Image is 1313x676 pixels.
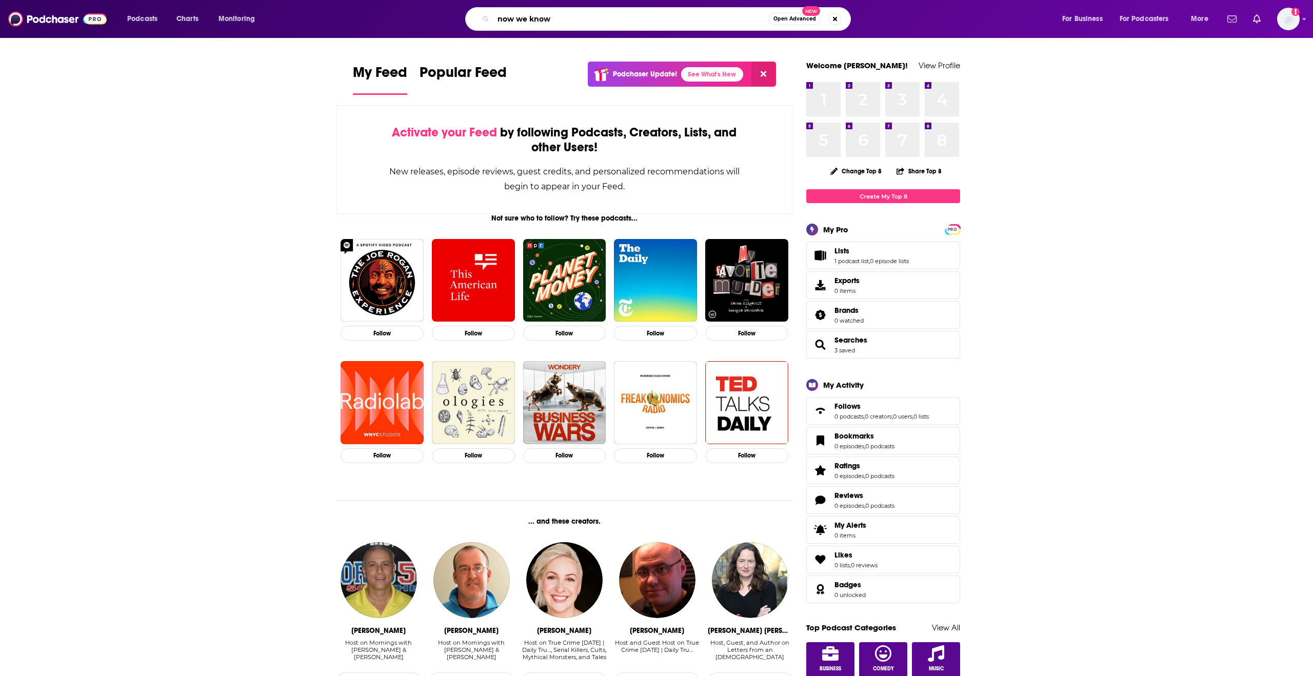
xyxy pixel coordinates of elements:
a: The Daily [614,239,697,322]
a: 0 reviews [851,562,878,569]
button: Follow [341,448,424,463]
a: PRO [946,225,959,233]
div: Host and Guest Host on True Crime Today | Daily Tru… [615,639,700,661]
span: Brands [806,301,960,329]
a: Reviews [834,491,894,500]
a: Bookmarks [810,433,830,448]
span: Business [820,666,841,672]
span: My Alerts [834,521,866,530]
span: , [864,472,865,480]
a: Eli Savoie [433,542,509,618]
a: Popular Feed [420,64,507,95]
a: Likes [810,552,830,567]
span: Likes [834,550,852,560]
button: Change Top 8 [824,165,888,177]
span: My Feed [353,64,407,87]
span: Badges [834,580,861,589]
a: Follows [810,404,830,418]
button: Follow [523,448,606,463]
a: This American Life [432,239,515,322]
span: Exports [834,276,860,285]
a: Show notifications dropdown [1223,10,1241,28]
div: Host on True Crime Today | Daily Tru…, Serial Killers, Cults, Mythical Monsters, and Tales [522,639,607,661]
div: Host on Mornings with [PERSON_NAME] & [PERSON_NAME] [429,639,514,661]
div: Eli Savoie [444,626,499,635]
span: Open Advanced [773,16,816,22]
button: Follow [614,326,697,341]
a: View All [932,623,960,632]
a: 0 users [893,413,912,420]
button: Follow [705,326,788,341]
img: My Favorite Murder with Karen Kilgariff and Georgia Hardstark [705,239,788,322]
div: Host, Guest, and Author on Letters from an American [708,639,792,661]
span: Exports [810,278,830,292]
div: Host on Mornings with Greg & Eli [336,639,421,661]
span: Badges [806,575,960,603]
span: New [802,6,821,16]
span: Logged in as danikarchmer [1277,8,1300,30]
a: See What's New [681,67,743,82]
button: Share Top 8 [896,161,942,181]
p: Podchaser Update! [613,70,677,78]
a: Tony Brueski [619,542,695,618]
img: Radiolab [341,361,424,444]
a: Create My Top 8 [806,189,960,203]
div: Not sure who to follow? Try these podcasts... [336,214,792,223]
a: Welcome [PERSON_NAME]! [806,61,908,70]
a: 0 episodes [834,472,864,480]
a: Greg Gaston [341,542,416,618]
span: For Podcasters [1120,12,1169,26]
span: Music [929,666,944,672]
button: Follow [523,326,606,341]
span: 0 items [834,287,860,294]
button: Open AdvancedNew [769,13,821,25]
a: Ologies with Alie Ward [432,361,515,444]
span: 0 items [834,532,866,539]
img: User Profile [1277,8,1300,30]
a: Charts [170,11,205,27]
button: open menu [1113,11,1184,27]
a: 1 podcast list [834,257,869,265]
a: 0 podcasts [865,443,894,450]
img: Podchaser - Follow, Share and Rate Podcasts [8,9,107,29]
div: Search podcasts, credits, & more... [475,7,861,31]
span: Searches [806,331,960,359]
img: Freakonomics Radio [614,361,697,444]
a: Follows [834,402,929,411]
span: More [1191,12,1208,26]
a: TED Talks Daily [705,361,788,444]
span: Reviews [834,491,863,500]
a: Reviews [810,493,830,507]
div: Host on Mornings with Greg & Eli [429,639,514,661]
div: by following Podcasts, Creators, Lists, and other Users! [388,125,741,155]
a: Ratings [810,463,830,478]
a: 0 podcasts [865,472,894,480]
a: 0 unlocked [834,591,866,599]
a: View Profile [919,61,960,70]
button: open menu [1055,11,1116,27]
a: Exports [806,271,960,299]
div: My Activity [823,380,864,390]
button: Follow [432,448,515,463]
div: ... and these creators. [336,517,792,526]
a: Brands [834,306,864,315]
img: The Joe Rogan Experience [341,239,424,322]
a: Bookmarks [834,431,894,441]
span: , [864,502,865,509]
a: 0 lists [834,562,850,569]
span: Lists [834,246,849,255]
a: Brands [810,308,830,322]
a: Business Wars [523,361,606,444]
span: , [864,443,865,450]
span: Charts [176,12,198,26]
a: Lists [810,248,830,263]
span: Follows [834,402,861,411]
span: Lists [806,242,960,269]
a: 0 creators [865,413,892,420]
div: Host on Mornings with [PERSON_NAME] & [PERSON_NAME] [336,639,421,661]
